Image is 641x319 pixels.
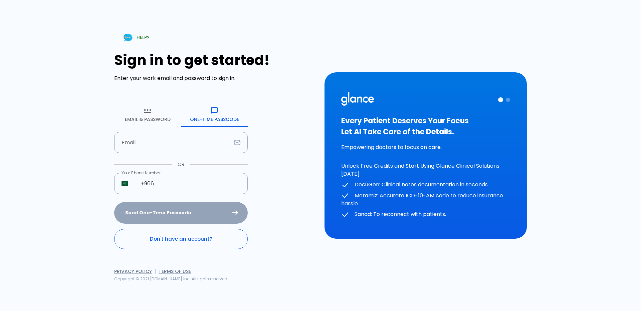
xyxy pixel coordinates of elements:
[155,268,156,275] span: |
[114,132,231,153] input: dr.ahmed@clinic.com
[341,210,510,219] p: Sanad: To reconnect with patients.
[114,276,228,282] span: Copyright © 2021 [DOMAIN_NAME] Inc. All rights reserved.
[114,74,316,82] p: Enter your work email and password to sign in.
[114,103,181,127] button: Email & Password
[122,32,134,43] img: Chat Support
[159,268,191,275] a: Terms of Use
[119,178,131,190] button: Select country
[341,115,510,137] h3: Every Patient Deserves Your Focus Let AI Take Care of the Details.
[341,143,510,151] p: Empowering doctors to focus on care.
[114,52,316,68] h1: Sign in to get started!
[114,229,248,249] a: Don't have an account?
[341,162,510,178] p: Unlock Free Credits and Start Using Glance Clinical Solutions [DATE]
[178,161,184,168] p: OR
[122,181,128,186] img: unknown
[341,181,510,189] p: DocuGen: Clinical notes documentation in seconds.
[114,268,152,275] a: Privacy Policy
[114,29,158,46] a: HELP?
[341,192,510,208] p: Moramiz: Accurate ICD-10-AM code to reduce insurance hassle.
[181,103,248,127] button: One-Time Passcode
